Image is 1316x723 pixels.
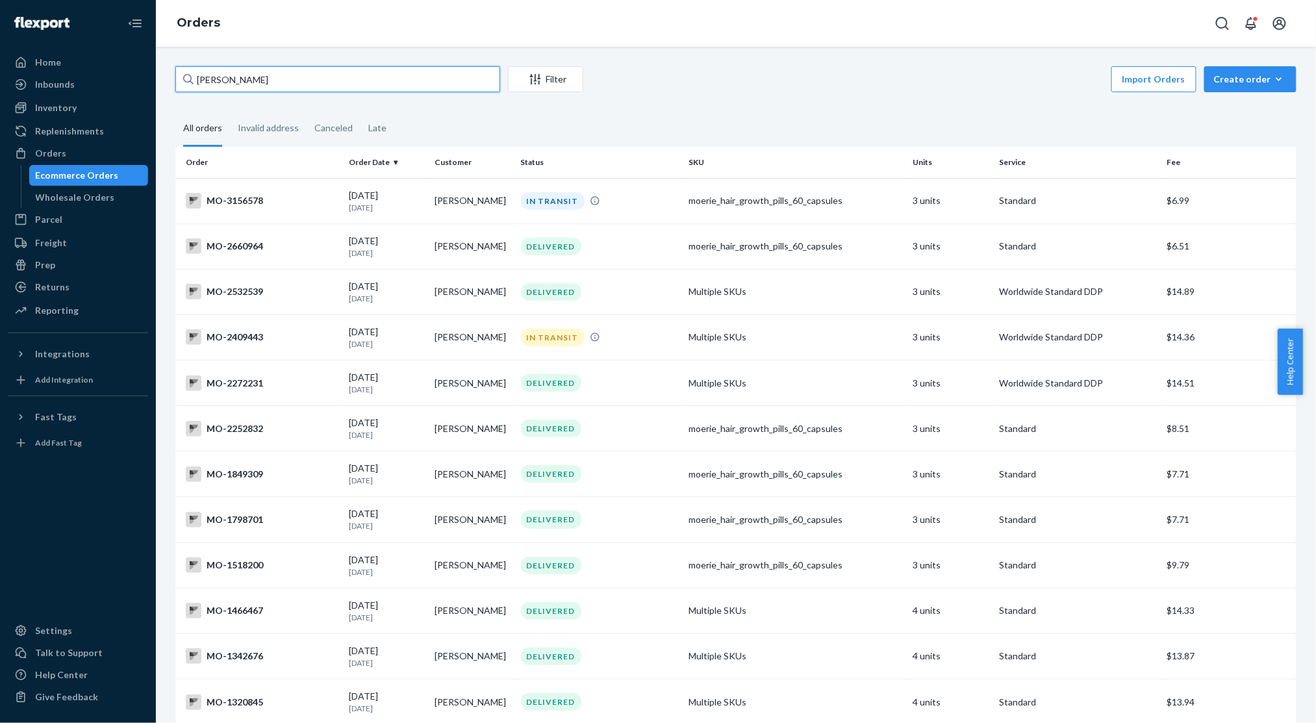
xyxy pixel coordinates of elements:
div: Create order [1214,73,1287,86]
td: 3 units [908,269,994,314]
div: [DATE] [349,416,424,440]
td: 4 units [908,633,994,679]
div: DELIVERED [521,648,581,665]
div: Fast Tags [35,411,77,424]
a: Freight [8,233,148,253]
div: MO-3156578 [186,193,338,209]
input: Search orders [175,66,500,92]
td: $9.79 [1162,542,1297,588]
div: MO-2532539 [186,284,338,299]
div: DELIVERED [521,511,581,528]
td: [PERSON_NAME] [429,269,515,314]
th: Order [175,147,344,178]
div: Freight [35,236,67,249]
td: $6.51 [1162,223,1297,269]
td: $14.89 [1162,269,1297,314]
a: Ecommerce Orders [29,165,149,186]
div: DELIVERED [521,374,581,392]
th: Service [994,147,1162,178]
div: Filter [509,73,583,86]
div: moerie_hair_growth_pills_60_capsules [689,240,902,253]
div: Reporting [35,304,79,317]
div: Parcel [35,213,62,226]
button: Integrations [8,344,148,364]
td: [PERSON_NAME] [429,361,515,406]
th: SKU [683,147,907,178]
td: 3 units [908,178,994,223]
div: MO-2409443 [186,329,338,345]
div: MO-1518200 [186,557,338,573]
p: Standard [999,650,1157,663]
td: Multiple SKUs [683,361,907,406]
div: Orders [35,147,66,160]
button: Create order [1204,66,1297,92]
div: [DATE] [349,507,424,531]
p: Standard [999,604,1157,617]
a: Returns [8,277,148,298]
a: Replenishments [8,121,148,142]
div: moerie_hair_growth_pills_60_capsules [689,194,902,207]
td: $6.99 [1162,178,1297,223]
th: Units [908,147,994,178]
td: Multiple SKUs [683,588,907,633]
button: Help Center [1278,329,1303,395]
a: Parcel [8,209,148,230]
div: Home [35,56,61,69]
div: [DATE] [349,644,424,668]
div: moerie_hair_growth_pills_60_capsules [689,468,902,481]
button: Open Search Box [1209,10,1235,36]
td: 3 units [908,406,994,451]
p: Standard [999,559,1157,572]
div: DELIVERED [521,465,581,483]
div: MO-2272231 [186,375,338,391]
div: MO-1849309 [186,466,338,482]
p: [DATE] [349,429,424,440]
button: Import Orders [1111,66,1196,92]
td: $14.36 [1162,314,1297,360]
a: Inbounds [8,74,148,95]
a: Orders [177,16,220,30]
a: Settings [8,620,148,641]
a: Add Integration [8,370,148,390]
div: [DATE] [349,690,424,714]
p: Standard [999,513,1157,526]
td: Multiple SKUs [683,269,907,314]
a: Prep [8,255,148,275]
td: Multiple SKUs [683,314,907,360]
div: All orders [183,111,222,147]
div: MO-1320845 [186,694,338,710]
div: IN TRANSIT [521,329,585,346]
td: 3 units [908,497,994,542]
div: Returns [35,281,70,294]
p: [DATE] [349,566,424,577]
div: MO-1798701 [186,512,338,527]
div: Add Integration [35,374,93,385]
div: DELIVERED [521,238,581,255]
div: Help Center [35,668,88,681]
p: [DATE] [349,293,424,304]
td: $14.51 [1162,361,1297,406]
td: $7.71 [1162,497,1297,542]
p: [DATE] [349,202,424,213]
p: [DATE] [349,384,424,395]
div: [DATE] [349,325,424,349]
p: Standard [999,696,1157,709]
td: [PERSON_NAME] [429,451,515,497]
th: Order Date [344,147,429,178]
td: $14.33 [1162,588,1297,633]
div: Replenishments [35,125,104,138]
button: Fast Tags [8,407,148,427]
div: DELIVERED [521,283,581,301]
div: MO-1342676 [186,648,338,664]
div: MO-1466467 [186,603,338,618]
a: Reporting [8,300,148,321]
button: Filter [508,66,583,92]
td: 3 units [908,542,994,588]
div: Inbounds [35,78,75,91]
div: Add Fast Tag [35,437,82,448]
div: Invalid address [238,111,299,145]
a: Orders [8,143,148,164]
div: DELIVERED [521,693,581,711]
div: moerie_hair_growth_pills_60_capsules [689,559,902,572]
